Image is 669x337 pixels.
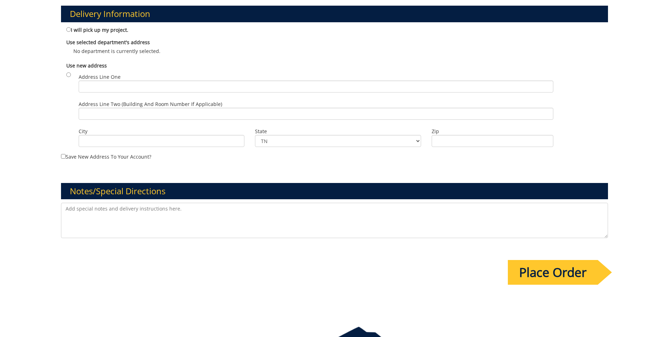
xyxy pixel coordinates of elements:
input: Save new address to your account? [61,154,66,159]
h3: Delivery Information [61,6,608,22]
input: Address Line One [79,81,553,93]
label: I will pick up my project. [66,26,128,34]
input: I will pick up my project. [66,27,71,32]
b: Use new address [66,62,107,69]
b: Use selected department's address [66,39,150,46]
input: City [79,135,244,147]
input: Place Order [508,260,598,285]
p: No department is currently selected. [66,48,603,55]
input: Zip [432,135,553,147]
input: Address Line Two (Building and Room Number if applicable) [79,108,553,120]
label: Zip [432,128,553,135]
label: State [255,128,421,135]
label: Address Line One [79,73,553,93]
label: Address Line Two (Building and Room Number if applicable) [79,101,553,120]
h3: Notes/Special Directions [61,183,608,199]
label: City [79,128,244,135]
